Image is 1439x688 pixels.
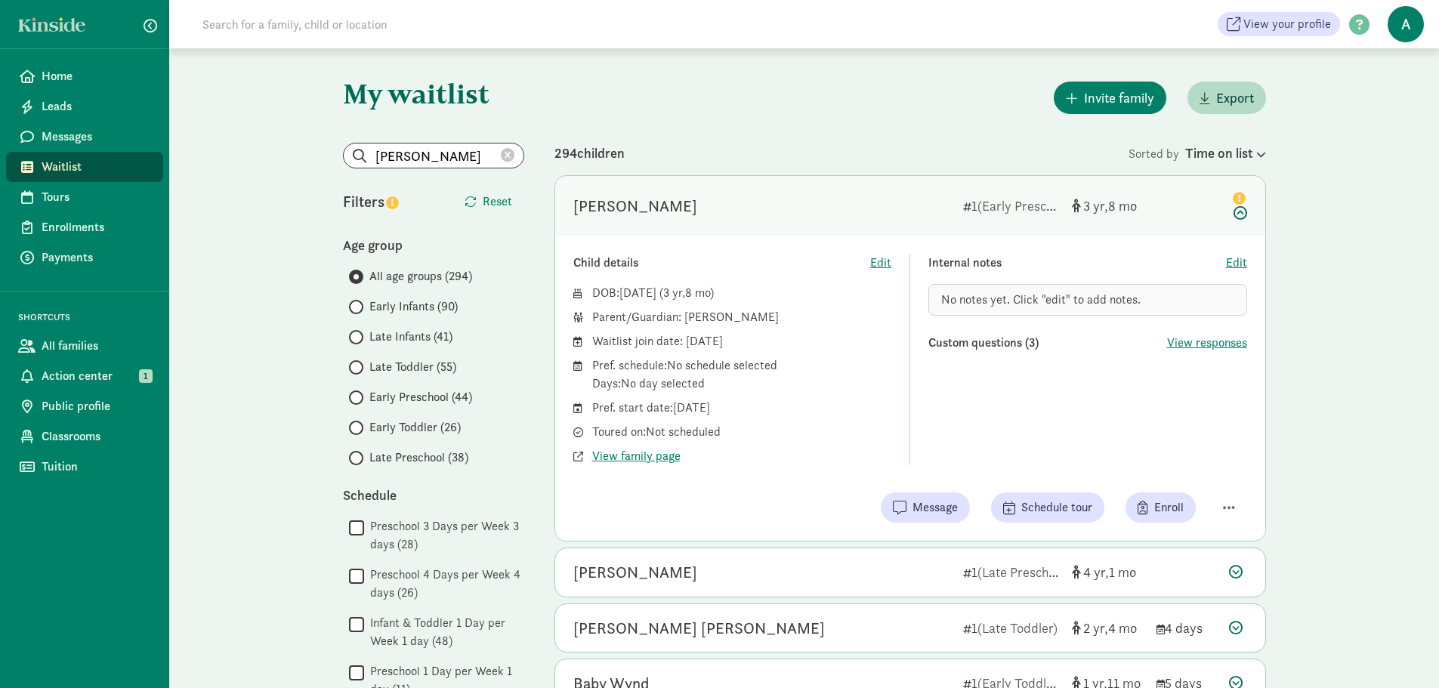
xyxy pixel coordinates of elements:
button: Reset [452,187,524,217]
span: Waitlist [42,158,151,176]
span: 4 [1083,563,1109,581]
span: Early Infants (90) [369,298,458,316]
div: Filters [343,190,434,213]
span: Messages [42,128,151,146]
div: [object Object] [1072,196,1144,216]
span: Payments [42,248,151,267]
span: All families [42,337,151,355]
div: David Skelly [573,194,697,218]
label: Preschool 3 Days per Week 3 days (28) [364,517,524,554]
span: (Late Toddler) [977,619,1058,637]
div: [object Object] [1072,618,1144,638]
a: Payments [6,242,163,273]
a: Waitlist [6,152,163,182]
div: Pref. schedule: No schedule selected Days: No day selected [592,356,892,393]
a: View your profile [1218,12,1340,36]
span: A [1388,6,1424,42]
span: Export [1216,88,1254,108]
button: Invite family [1054,82,1166,114]
button: Enroll [1126,492,1196,523]
span: Late Toddler (55) [369,358,456,376]
button: Schedule tour [991,492,1104,523]
span: 8 [1108,197,1137,214]
span: (Early Preschool) [977,197,1074,214]
button: Edit [870,254,891,272]
span: Late Infants (41) [369,328,452,346]
iframe: Chat Widget [1363,615,1439,688]
div: 294 children [554,143,1129,163]
div: 1 [963,562,1060,582]
span: Action center [42,367,151,385]
button: Message [881,492,970,523]
span: [DATE] [619,285,656,301]
input: Search for a family, child or location [193,9,617,39]
span: All age groups (294) [369,267,472,285]
span: 4 [1108,619,1137,637]
label: Preschool 4 Days per Week 4 days (26) [364,566,524,602]
label: Infant & Toddler 1 Day per Week 1 day (48) [364,614,524,650]
span: Leads [42,97,151,116]
span: Schedule tour [1021,498,1092,517]
span: 3 [1083,197,1108,214]
span: Early Preschool (44) [369,388,472,406]
a: Messages [6,122,163,152]
h1: My waitlist [343,79,524,109]
div: [object Object] [1072,562,1144,582]
a: Enrollments [6,212,163,242]
a: Public profile [6,391,163,421]
span: 1 [1109,563,1136,581]
input: Search list... [344,143,523,168]
div: 4 days [1156,618,1217,638]
span: Enroll [1154,498,1184,517]
span: View your profile [1243,15,1331,33]
div: 1 [963,618,1060,638]
a: Tours [6,182,163,212]
span: Message [912,498,958,517]
div: Time on list [1185,143,1266,163]
span: Enrollments [42,218,151,236]
div: Child details [573,254,871,272]
span: (Late Preschool) [977,563,1070,581]
span: Reset [483,193,512,211]
div: Toured on: Not scheduled [592,423,892,441]
span: No notes yet. Click "edit" to add notes. [941,292,1141,307]
div: Pref. start date: [DATE] [592,399,892,417]
div: Roland Carlson [573,560,697,585]
span: Invite family [1084,88,1154,108]
span: Early Toddler (26) [369,418,461,437]
div: Custom questions (3) [928,334,1167,352]
button: Edit [1226,254,1247,272]
a: Tuition [6,452,163,482]
div: DOB: ( ) [592,284,892,302]
a: Home [6,61,163,91]
button: View family page [592,447,681,465]
span: Classrooms [42,427,151,446]
span: 1 [139,369,153,383]
div: Internal notes [928,254,1226,272]
span: Tuition [42,458,151,476]
span: 8 [685,285,710,301]
div: Waitlist join date: [DATE] [592,332,892,350]
div: Schedule [343,485,524,505]
span: Home [42,67,151,85]
span: Public profile [42,397,151,415]
a: Action center 1 [6,361,163,391]
a: All families [6,331,163,361]
span: 3 [663,285,685,301]
div: Parent/Guardian: [PERSON_NAME] [592,308,892,326]
div: 1 [963,196,1060,216]
span: Late Preschool (38) [369,449,468,467]
span: 2 [1083,619,1108,637]
button: View responses [1167,334,1247,352]
div: Age group [343,235,524,255]
span: Tours [42,188,151,206]
div: Hadley Grace Lesch [573,616,825,640]
div: Sorted by [1129,143,1266,163]
button: Export [1187,82,1266,114]
a: Leads [6,91,163,122]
